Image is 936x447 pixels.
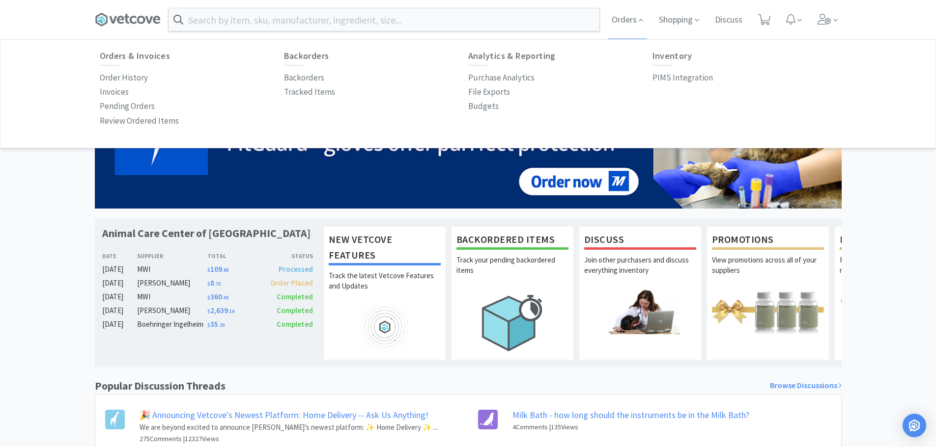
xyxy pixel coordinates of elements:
[137,277,207,289] div: [PERSON_NAME]
[456,255,568,289] p: Track your pending backordered items
[228,308,234,315] span: . 19
[102,305,313,316] a: [DATE][PERSON_NAME]$2,639.19Completed
[329,270,441,305] p: Track the latest Vetcove Features and Updates
[707,226,829,360] a: PromotionsView promotions across all of your suppliers
[512,409,749,421] a: Milk Bath - how long should the instruments be in the Milk Bath?
[218,322,225,328] span: . 30
[584,289,696,334] img: hero_discuss.png
[100,114,179,128] a: Review Ordered Items
[169,8,599,31] input: Search by item, sku, manufacturer, ingredient, size...
[207,251,260,261] div: Total
[137,251,207,261] div: Supplier
[207,308,210,315] span: $
[140,433,438,444] h6: 275 Comments | 12327 Views
[140,409,428,421] a: 🎉 Announcing Vetcove's Newest Platform: Home Delivery -- Ask Us Anything!
[207,306,234,315] span: 2,639
[102,291,138,303] div: [DATE]
[712,232,824,250] h1: Promotions
[137,305,207,316] div: [PERSON_NAME]
[279,264,313,274] span: Processed
[207,281,210,287] span: $
[468,71,535,84] p: Purchase Analytics
[102,277,313,289] a: [DATE][PERSON_NAME]$8.75Order Placed
[102,305,138,316] div: [DATE]
[711,16,746,25] a: Discuss
[468,71,535,85] a: Purchase Analytics
[579,226,702,360] a: DiscussJoin other purchasers and discuss everything inventory
[102,291,313,303] a: [DATE]MWI$360.00Completed
[712,289,824,334] img: hero_promotions.png
[260,251,313,261] div: Status
[95,377,226,394] h1: Popular Discussion Threads
[207,267,210,273] span: $
[214,281,221,287] span: . 75
[207,278,221,288] span: 8
[102,251,138,261] div: Date
[100,51,284,61] h6: Orders & Invoices
[329,232,441,265] h1: New Vetcove Features
[137,318,207,330] div: Boehringer Ingelheim
[100,71,148,84] p: Order History
[329,305,441,349] img: hero_feature_roadmap.png
[102,263,138,275] div: [DATE]
[100,85,129,99] a: Invoices
[102,263,313,275] a: [DATE]MWI$109.89Processed
[100,100,155,113] p: Pending Orders
[451,226,574,360] a: Backordered ItemsTrack your pending backordered items
[712,255,824,289] p: View promotions across all of your suppliers
[277,319,313,329] span: Completed
[584,232,696,250] h1: Discuss
[207,264,228,274] span: 109
[100,99,155,113] a: Pending Orders
[277,292,313,301] span: Completed
[468,51,652,61] h6: Analytics & Reporting
[102,318,313,330] a: [DATE]Boehringer Ingelheim$35.30Completed
[512,421,749,432] h6: 4 Comments | 135 Views
[284,71,324,84] p: Backorders
[137,291,207,303] div: MWI
[102,277,138,289] div: [DATE]
[222,294,228,301] span: . 00
[468,99,499,113] a: Budgets
[903,414,926,437] div: Open Intercom Messenger
[207,319,225,329] span: 35
[584,255,696,289] p: Join other purchasers and discuss everything inventory
[100,71,148,85] a: Order History
[140,421,438,433] p: We are beyond excited to announce [PERSON_NAME]’s newest platform: ✨ Home Delivery ✨ ...
[137,263,207,275] div: MWI
[456,289,568,356] img: hero_backorders.png
[468,85,510,99] a: File Exports
[284,71,324,85] a: Backorders
[323,226,446,360] a: New Vetcove FeaturesTrack the latest Vetcove Features and Updates
[652,71,713,85] a: PIMS Integration
[284,85,335,99] a: Tracked Items
[207,294,210,301] span: $
[207,322,210,328] span: $
[207,292,228,301] span: 360
[102,226,311,240] h1: Animal Care Center of [GEOGRAPHIC_DATA]
[652,71,713,84] p: PIMS Integration
[770,379,842,392] a: Browse Discussions
[277,306,313,315] span: Completed
[102,318,138,330] div: [DATE]
[284,51,468,61] h6: Backorders
[222,267,228,273] span: . 89
[468,100,499,113] p: Budgets
[270,278,313,288] span: Order Placed
[456,232,568,250] h1: Backordered Items
[652,51,837,61] h6: Inventory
